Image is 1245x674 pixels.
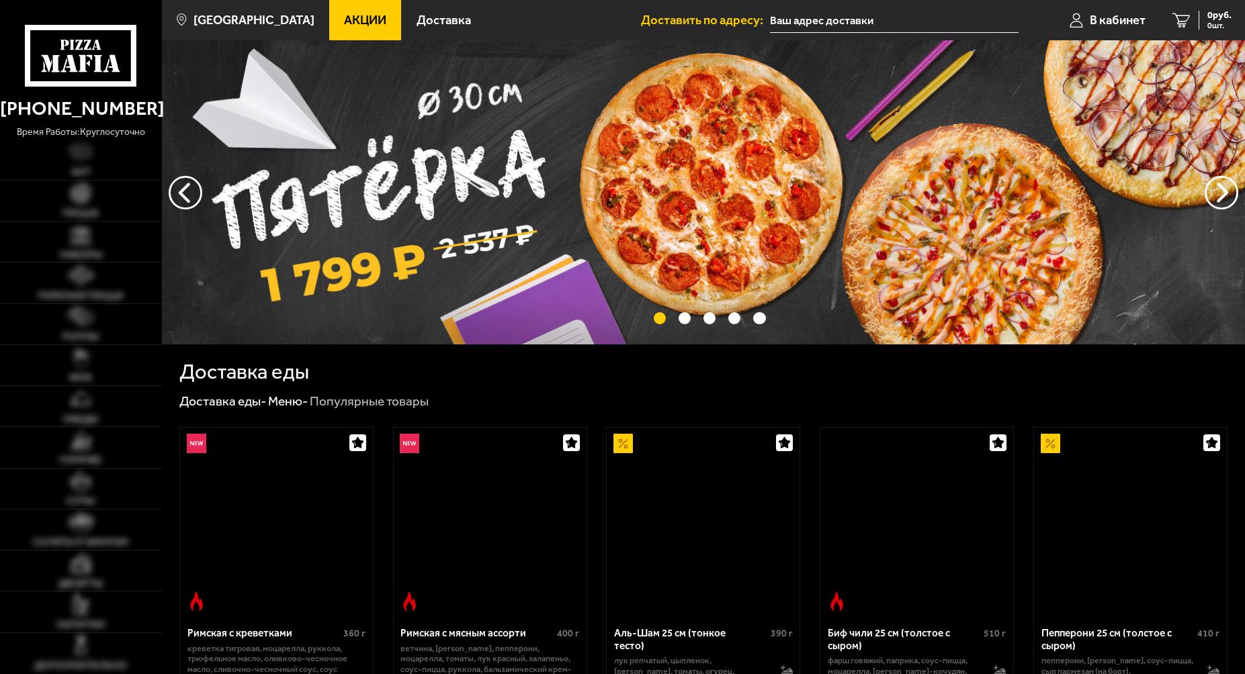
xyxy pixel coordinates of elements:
img: Новинка [400,434,419,453]
a: Доставка еды- [179,393,266,409]
span: Десерты [58,579,103,589]
button: точки переключения [753,312,766,325]
button: точки переключения [703,312,716,325]
img: Острое блюдо [827,591,847,611]
span: Обеды [63,414,98,424]
span: Роллы [62,332,99,342]
div: Популярные товары [310,393,429,410]
span: 360 г [343,628,366,639]
span: Доставить по адресу: [641,14,770,27]
span: Пицца [62,208,99,218]
img: Новинка [187,434,206,453]
span: Доставка [417,14,471,27]
span: Римская пицца [38,291,124,301]
span: Акции [344,14,386,27]
img: Акционный [1041,434,1060,453]
span: Дополнительно [34,661,127,671]
button: точки переключения [679,312,691,325]
img: Акционный [613,434,633,453]
span: [GEOGRAPHIC_DATA] [194,14,314,27]
img: Острое блюдо [187,591,206,611]
span: В кабинет [1090,14,1146,27]
button: предыдущий [1205,176,1238,209]
a: НовинкаОстрое блюдоРимская с мясным ассорти [394,428,587,618]
span: Хит [71,167,91,177]
span: Наборы [60,250,102,260]
a: НовинкаОстрое блюдоРимская с креветками [180,428,373,618]
span: 390 г [771,628,793,639]
div: Аль-Шам 25 см (тонкое тесто) [614,627,767,652]
span: Горячее [60,455,101,465]
a: АкционныйАль-Шам 25 см (тонкое тесто) [607,428,800,618]
span: 400 г [557,628,579,639]
img: Острое блюдо [400,591,419,611]
span: 0 шт. [1207,21,1232,30]
span: Напитки [56,620,105,630]
span: 0 руб. [1207,11,1232,20]
button: точки переключения [728,312,741,325]
span: Супы [67,496,95,506]
button: следующий [169,176,202,209]
div: Биф чили 25 см (толстое с сыром) [828,627,981,652]
div: Пепперони 25 см (толстое с сыром) [1041,627,1195,652]
a: Меню- [268,393,308,409]
span: 510 г [984,628,1006,639]
div: Римская с мясным ассорти [400,627,554,640]
span: 410 г [1197,628,1219,639]
span: Салаты и закуски [33,537,128,547]
div: Римская с креветками [187,627,341,640]
span: WOK [69,373,92,383]
h1: Доставка еды [179,362,309,383]
button: точки переключения [654,312,667,325]
input: Ваш адрес доставки [770,8,1019,33]
a: АкционныйПепперони 25 см (толстое с сыром) [1034,428,1227,618]
a: Острое блюдоБиф чили 25 см (толстое с сыром) [820,428,1013,618]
